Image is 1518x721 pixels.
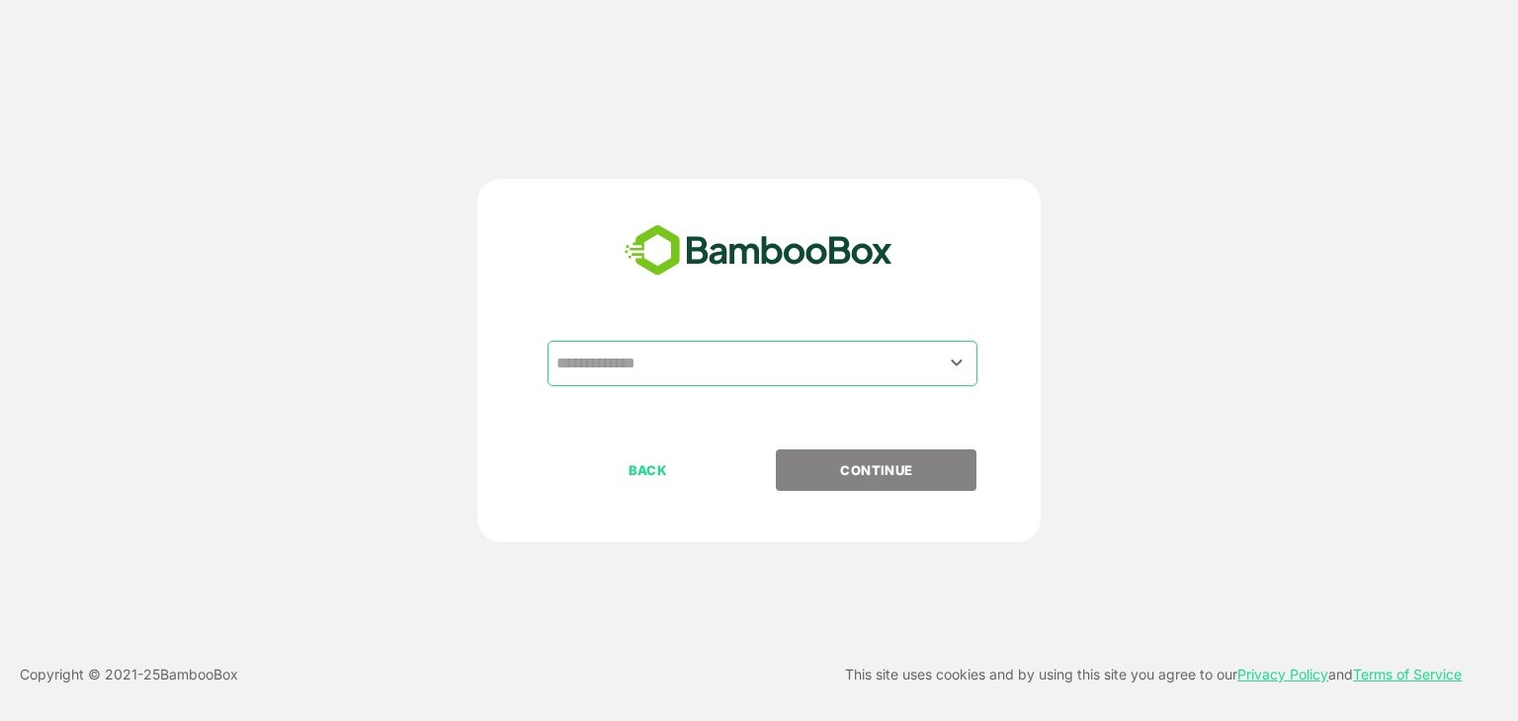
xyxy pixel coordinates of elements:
button: Open [944,350,970,376]
button: BACK [548,449,748,491]
img: bamboobox [614,218,903,283]
a: Terms of Service [1353,666,1462,682]
a: Privacy Policy [1237,666,1328,682]
p: Copyright © 2021- 25 BambooBox [20,663,238,686]
button: CONTINUE [776,449,976,491]
p: This site uses cookies and by using this site you agree to our and [845,663,1462,686]
p: BACK [549,459,747,481]
p: CONTINUE [778,459,975,481]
